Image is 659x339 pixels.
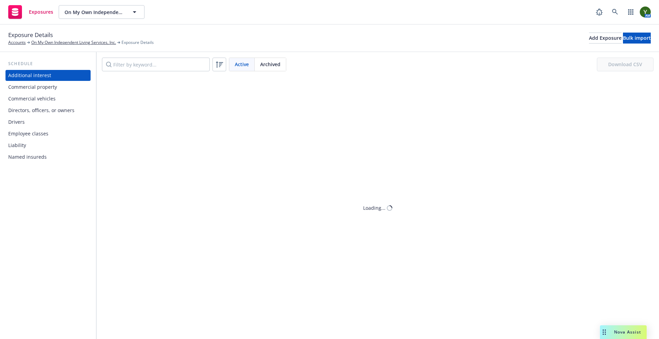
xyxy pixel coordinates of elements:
a: Employee classes [5,128,91,139]
div: Employee classes [8,128,48,139]
span: Active [235,61,249,68]
div: Liability [8,140,26,151]
a: Directors, officers, or owners [5,105,91,116]
div: Loading... [363,204,385,211]
span: Archived [260,61,280,68]
div: Commercial vehicles [8,93,56,104]
div: Drag to move [600,325,609,339]
img: photo [640,7,651,17]
div: Schedule [5,60,91,67]
div: Drivers [8,117,25,128]
button: Add Exposure [589,33,622,44]
a: Exposures [5,2,56,22]
a: Drivers [5,117,91,128]
div: Directors, officers, or owners [8,105,74,116]
a: On My Own Independent Living Services, Inc. [31,39,116,46]
a: Accounts [8,39,26,46]
input: Filter by keyword... [102,58,210,71]
div: Commercial property [8,82,57,93]
div: Add Exposure [589,33,622,43]
span: Nova Assist [614,329,641,335]
a: Liability [5,140,91,151]
a: Switch app [624,5,638,19]
div: Additional interest [8,70,51,81]
a: Named insureds [5,152,91,162]
button: Nova Assist [600,325,647,339]
span: On My Own Independent Living Services, Inc. [65,9,124,16]
a: Search [608,5,622,19]
a: Commercial property [5,82,91,93]
a: Commercial vehicles [5,93,91,104]
span: Exposure Details [8,31,53,39]
span: Exposures [29,9,53,15]
a: Report a Bug [592,5,606,19]
div: Bulk import [623,33,651,43]
a: Additional interest [5,70,91,81]
button: On My Own Independent Living Services, Inc. [59,5,144,19]
button: Bulk import [623,33,651,44]
div: Named insureds [8,152,47,162]
span: Exposure Details [122,39,154,46]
